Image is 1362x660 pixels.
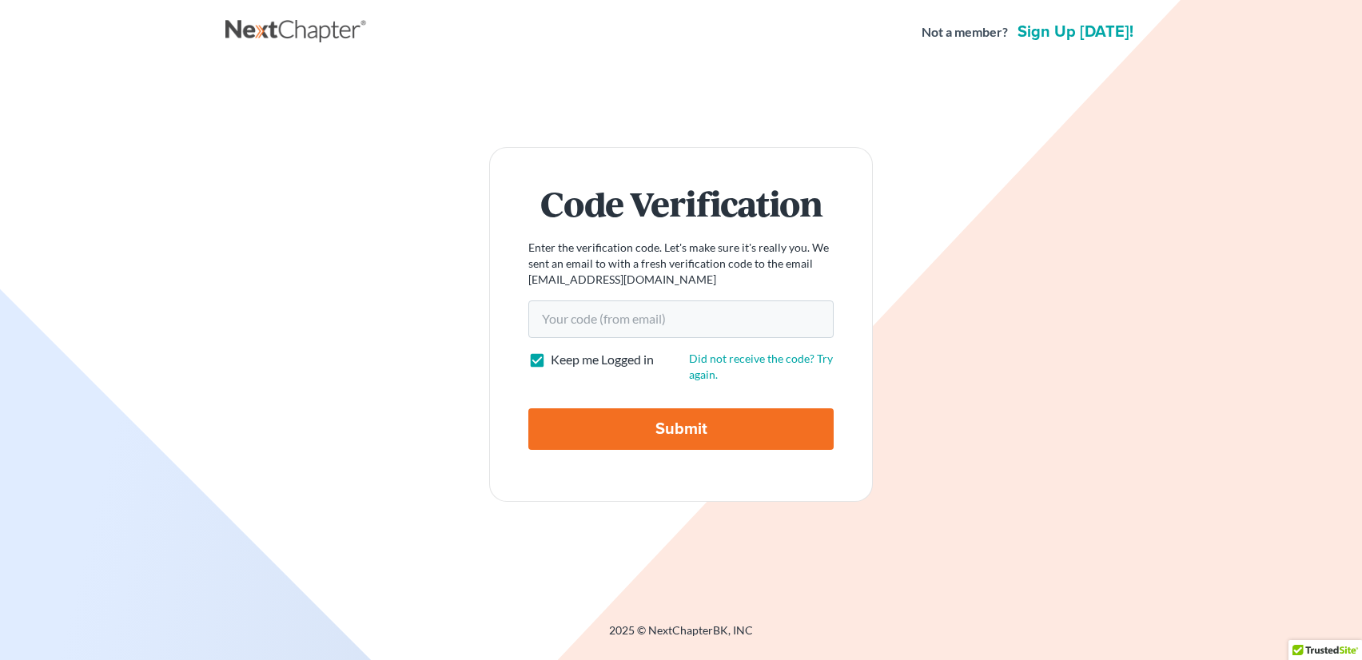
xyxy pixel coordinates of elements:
[225,622,1137,651] div: 2025 © NextChapterBK, INC
[1014,24,1137,40] a: Sign up [DATE]!
[551,351,654,369] label: Keep me Logged in
[689,352,833,381] a: Did not receive the code? Try again.
[528,186,834,221] h1: Code Verification
[528,408,834,450] input: Submit
[922,23,1008,42] strong: Not a member?
[528,240,834,288] p: Enter the verification code. Let's make sure it's really you. We sent an email to with a fresh ve...
[528,300,834,337] input: Your code (from email)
